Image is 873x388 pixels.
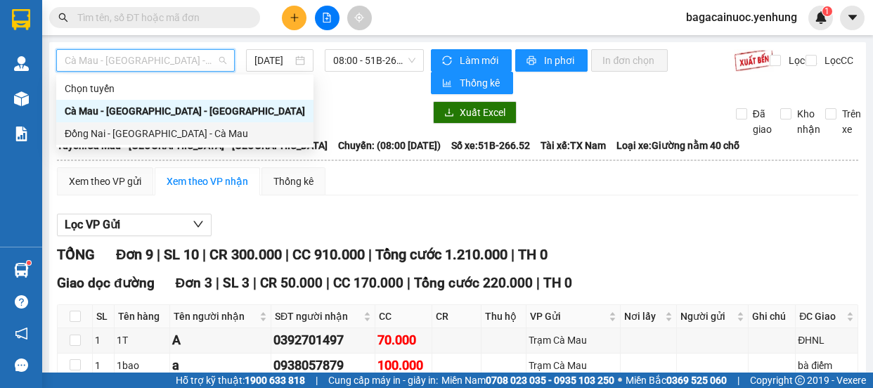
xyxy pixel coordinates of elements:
img: 9k= [734,49,774,72]
div: 100.000 [377,356,430,375]
div: Xem theo VP gửi [69,174,141,189]
td: Trạm Cà Mau [526,354,621,378]
input: Tìm tên, số ĐT hoặc mã đơn [77,10,243,25]
div: 70.000 [377,330,430,350]
span: | [285,246,289,263]
span: Loại xe: Giường nằm 40 chỗ [616,138,739,153]
sup: 1 [27,261,31,265]
span: aim [354,13,364,22]
div: Chọn tuyến [65,81,305,96]
span: Tài xế: TX Nam [541,138,606,153]
span: sync [442,56,454,67]
span: question-circle [15,295,28,309]
span: caret-down [846,11,859,24]
span: Tên người nhận [174,309,257,324]
span: TH 0 [543,275,572,291]
span: ĐC Giao [799,309,843,324]
div: A [172,330,269,350]
button: syncLàm mới [431,49,512,72]
div: Đồng Nai - Sài Gòn - Cà Mau [56,122,313,145]
span: SĐT người nhận [275,309,361,324]
span: CC 170.000 [333,275,403,291]
div: ĐHNL [798,332,855,348]
span: Miền Bắc [626,373,727,388]
span: down [193,219,204,230]
span: Đơn 3 [176,275,213,291]
img: icon-new-feature [815,11,827,24]
span: TỔNG [57,246,95,263]
div: 0392701497 [273,330,373,350]
span: Người gửi [680,309,734,324]
span: Đã giao [747,106,777,137]
button: printerIn phơi [515,49,588,72]
span: Kho nhận [791,106,826,137]
span: file-add [322,13,332,22]
img: warehouse-icon [14,91,29,106]
span: Cà Mau - Sài Gòn - Đồng Nai [65,50,226,71]
span: | [536,275,540,291]
img: warehouse-icon [14,56,29,71]
span: Trên xe [836,106,867,137]
span: printer [526,56,538,67]
span: | [511,246,515,263]
span: Làm mới [460,53,500,68]
td: a [170,354,271,378]
span: Chuyến: (08:00 [DATE]) [338,138,441,153]
span: Cung cấp máy in - giấy in: [328,373,438,388]
th: SL [93,305,115,328]
span: Đơn 9 [116,246,153,263]
span: SL 3 [223,275,250,291]
button: plus [282,6,306,30]
th: Thu hộ [481,305,526,328]
div: Thống kê [273,174,313,189]
span: CR 50.000 [260,275,323,291]
button: bar-chartThống kê [431,72,513,94]
div: Cà Mau - Sài Gòn - Đồng Nai [56,100,313,122]
div: Xem theo VP nhận [167,174,248,189]
strong: 0708 023 035 - 0935 103 250 [486,375,614,386]
span: | [253,275,257,291]
button: In đơn chọn [591,49,668,72]
div: Trạm Cà Mau [529,358,618,373]
div: bà điểm [798,358,855,373]
td: 0392701497 [271,328,375,353]
span: 1 [824,6,829,16]
span: notification [15,327,28,340]
strong: 0369 525 060 [666,375,727,386]
div: 0938057879 [273,356,373,375]
div: Chọn tuyến [56,77,313,100]
td: A [170,328,271,353]
span: Giao dọc đường [57,275,155,291]
span: | [407,275,410,291]
img: logo-vxr [12,9,30,30]
th: CR [432,305,481,328]
button: file-add [315,6,339,30]
button: Lọc VP Gửi [57,214,212,236]
div: 1 [95,358,112,373]
img: solution-icon [14,127,29,141]
th: Tên hàng [115,305,170,328]
span: bar-chart [442,78,454,89]
span: | [202,246,206,263]
span: Nơi lấy [624,309,663,324]
img: warehouse-icon [14,263,29,278]
span: bagacainuoc.yenhung [675,8,808,26]
div: 1bao [117,358,167,373]
span: message [15,358,28,372]
button: aim [347,6,372,30]
span: Lọc CR [783,53,820,68]
sup: 1 [822,6,832,16]
th: CC [375,305,433,328]
span: CR 300.000 [209,246,282,263]
span: Số xe: 51B-266.52 [451,138,530,153]
span: Xuất Excel [460,105,505,120]
span: 08:00 - 51B-266.52 [333,50,415,71]
span: In phơi [544,53,576,68]
span: Lọc VP Gửi [65,216,120,233]
span: | [326,275,330,291]
td: Trạm Cà Mau [526,328,621,353]
button: caret-down [840,6,865,30]
span: ⚪️ [618,377,622,383]
span: plus [290,13,299,22]
span: search [58,13,68,22]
